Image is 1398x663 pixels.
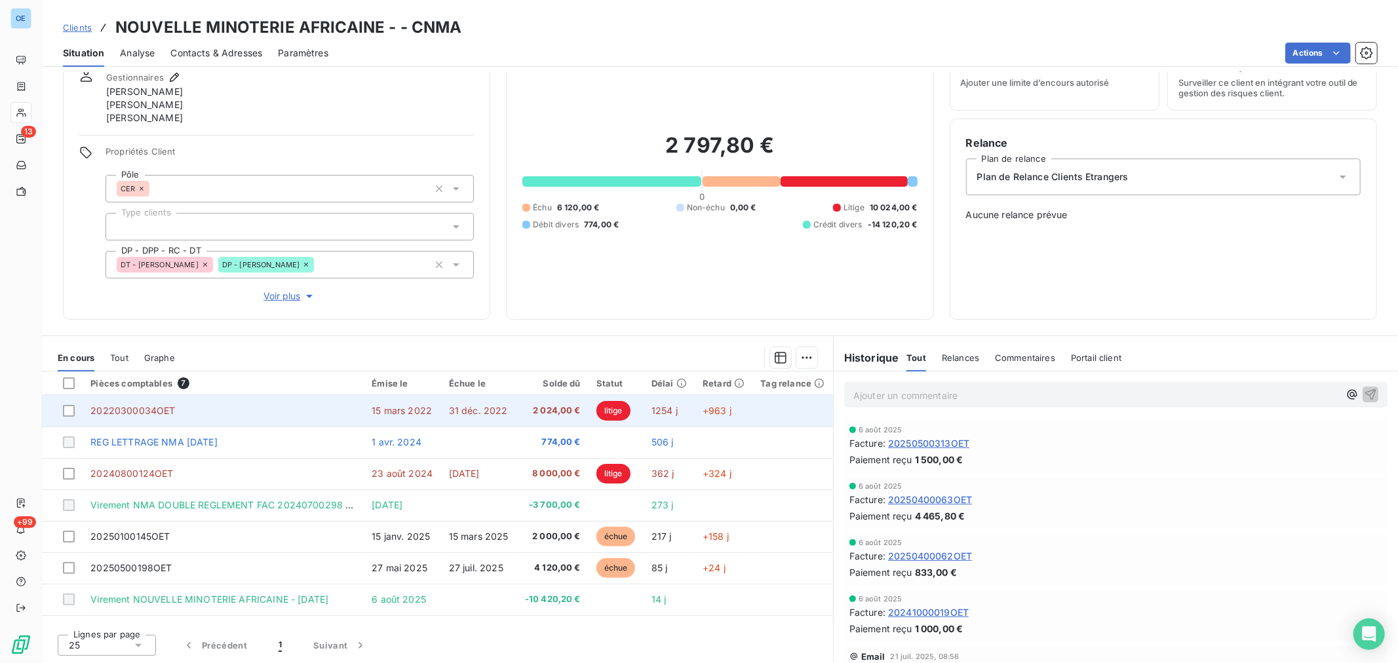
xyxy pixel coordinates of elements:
span: 362 j [651,468,674,479]
span: +99 [14,516,36,528]
span: Clients [63,22,92,33]
span: 14 j [651,594,667,605]
span: 6 août 2025 [859,426,903,434]
span: 13 [21,126,36,138]
div: Tag relance [760,378,825,388]
span: 20250400063OET [888,493,972,506]
span: CER [121,185,135,193]
span: 1 500,00 € [915,453,963,466]
button: Actions [1285,43,1351,64]
span: DP - [PERSON_NAME] [222,261,300,269]
span: 31 déc. 2022 [449,405,508,416]
span: Paiement reçu [849,509,912,523]
button: Précédent [166,632,263,659]
span: 6 août 2025 [372,594,426,605]
span: +324 j [703,468,731,479]
span: 6 août 2025 [859,595,903,603]
button: Voir plus [106,289,474,303]
span: 0,00 € [730,202,756,214]
span: 1254 j [651,405,678,416]
span: 20250500198OET [90,562,172,573]
span: [PERSON_NAME] [106,111,183,124]
span: Virement NMA DOUBLE REGLEMENT FAC 20240700298 20/1 [90,499,365,510]
span: -3 700,00 € [524,499,580,512]
span: 217 j [651,531,672,542]
h3: NOUVELLE MINOTERIE AFRICAINE - - CNMA [115,16,462,39]
span: -14 120,20 € [868,219,918,231]
span: +963 j [703,405,731,416]
input: Ajouter une valeur [314,259,324,271]
span: Graphe [144,352,175,363]
button: Suivant [298,632,383,659]
img: Logo LeanPay [10,634,31,655]
span: Facture : [849,549,885,563]
span: 4 120,00 € [524,561,580,575]
span: 21 juil. 2025, 08:56 [891,653,960,660]
span: Paiement reçu [849,622,912,635]
span: Litige [844,202,864,214]
span: Tout [110,352,128,363]
span: Relances [942,352,979,363]
span: 20240800124OET [90,468,173,479]
input: Ajouter une valeur [117,221,127,233]
div: Délai [651,378,687,388]
span: litige [596,401,631,421]
span: 25 [69,639,80,652]
div: Échue le [449,378,509,388]
span: 20220300034OET [90,405,175,416]
span: Surveiller ce client en intégrant votre outil de gestion des risques client. [1178,77,1366,98]
span: 15 janv. 2025 [372,531,430,542]
span: -10 420,20 € [524,593,580,606]
span: 15 mars 2025 [449,531,509,542]
span: En cours [58,352,94,363]
span: Plan de Relance Clients Etrangers [977,170,1129,183]
div: Pièces comptables [90,377,356,389]
h6: Historique [834,350,899,366]
div: Solde dû [524,378,580,388]
h2: 2 797,80 € [522,132,917,172]
span: Voir plus [263,290,316,303]
span: 506 j [651,436,674,447]
span: Email [861,651,885,662]
span: 15 mars 2022 [372,405,432,416]
span: 0 [699,191,705,202]
span: [DATE] [372,499,402,510]
span: Ajouter une limite d’encours autorisé [961,77,1110,88]
span: Situation [63,47,104,60]
span: 6 août 2025 [859,539,903,546]
span: Crédit divers [813,219,863,231]
span: 6 août 2025 [859,482,903,490]
span: Aucune relance prévue [966,208,1361,221]
span: Non-échu [687,202,725,214]
span: [PERSON_NAME] [106,85,183,98]
div: Statut [596,378,636,388]
span: 1 000,00 € [915,622,963,635]
span: Contacts & Adresses [170,47,262,60]
span: Commentaires [995,352,1055,363]
button: 1 [263,632,298,659]
span: 774,00 € [524,436,580,449]
span: 1 avr. 2024 [372,436,421,447]
span: 6 120,00 € [557,202,600,214]
span: Facture : [849,493,885,506]
span: 2 024,00 € [524,404,580,417]
div: Retard [703,378,745,388]
span: Facture : [849,605,885,619]
span: 8 000,00 € [524,467,580,480]
span: REG LETTRAGE NMA [DATE] [90,436,217,447]
span: 273 j [651,499,674,510]
span: 27 juil. 2025 [449,562,503,573]
span: 20241000019OET [888,605,969,619]
span: DT - [PERSON_NAME] [121,261,199,269]
span: Gestionnaires [106,72,164,83]
span: Débit divers [533,219,579,231]
input: Ajouter une valeur [149,183,160,195]
span: Facture : [849,436,885,450]
span: 10 024,00 € [870,202,918,214]
h6: Relance [966,135,1361,151]
span: 833,00 € [915,565,957,579]
span: Paiement reçu [849,453,912,466]
span: Virement NOUVELLE MINOTERIE AFRICAINE - [DATE] [90,594,328,605]
span: échue [596,558,636,578]
span: 23 août 2024 [372,468,433,479]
